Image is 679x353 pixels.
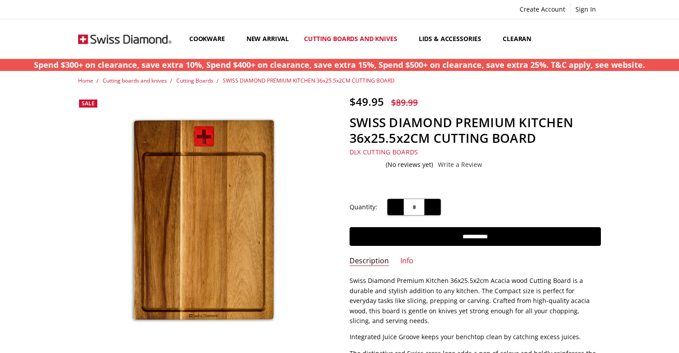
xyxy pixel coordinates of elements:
img: SWISS DIAMOND PREMIUM KITCHEN 36x25.5x2CM CUTTING BOARD [108,350,109,351]
a: Home [78,77,93,84]
img: SWISS DIAMOND PREMIUM KITCHEN 36x25.5x2CM CUTTING BOARD [111,350,112,351]
img: SWISS DIAMOND PREMIUM KITCHEN 36x25.5x2CM CUTTING BOARD [108,95,300,346]
a: Cookware [182,19,239,59]
img: Free Shipping On Every Order [78,21,171,58]
img: SWISS DIAMOND PREMIUM KITCHEN 36x25.5x2CM CUTTING BOARD [103,350,104,351]
span: $49.95 [350,94,384,109]
a: Description [350,256,389,266]
a: Info [400,256,413,266]
a: SWISS DIAMOND PREMIUM KITCHEN 36x25.5x2CM CUTTING BOARD [223,77,395,84]
p: Swiss Diamond Premium Kitchen 36x25.5x2cm Acacia wood Cutting Board is a durable and stylish addi... [350,276,601,326]
span: (No reviews yet) [386,161,433,168]
p: Spend $300+ on clearance, save extra 10%, Spend $400+ on clearance, save extra 15%, Spend $500+ o... [34,59,645,71]
a: Clearance [495,19,546,59]
a: DLX Cutting Boards [350,148,418,156]
h1: SWISS DIAMOND PREMIUM KITCHEN 36x25.5x2CM CUTTING BOARD [350,115,601,146]
a: Lids & Accessories [411,19,495,59]
p: Integrated Juice Groove keeps your benchtop clean by catching excess juices. [350,332,601,342]
a: Write a Review [438,161,482,168]
a: Sign In [571,3,601,16]
a: New arrival [239,19,296,59]
label: Quantity: [350,202,377,212]
span: Sale [82,100,95,107]
img: SWISS DIAMOND PREMIUM KITCHEN 36x25.5x2CM CUTTING BOARD [100,350,101,351]
a: Cutting boards and knives [296,19,411,59]
span: $89.99 [391,96,418,108]
img: SWISS DIAMOND PREMIUM KITCHEN 36x25.5x2CM CUTTING BOARD [105,350,106,351]
a: Cutting boards and knives [103,77,167,84]
img: SWISS DIAMOND PREMIUM KITCHEN 36x25.5x2CM CUTTING BOARD [97,350,98,351]
a: Create Account [515,3,570,16]
a: Cutting Boards [176,77,213,84]
a: SWISS DIAMOND PREMIUM KITCHEN 36x25.5x2CM CUTTING BOARD [78,95,329,346]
